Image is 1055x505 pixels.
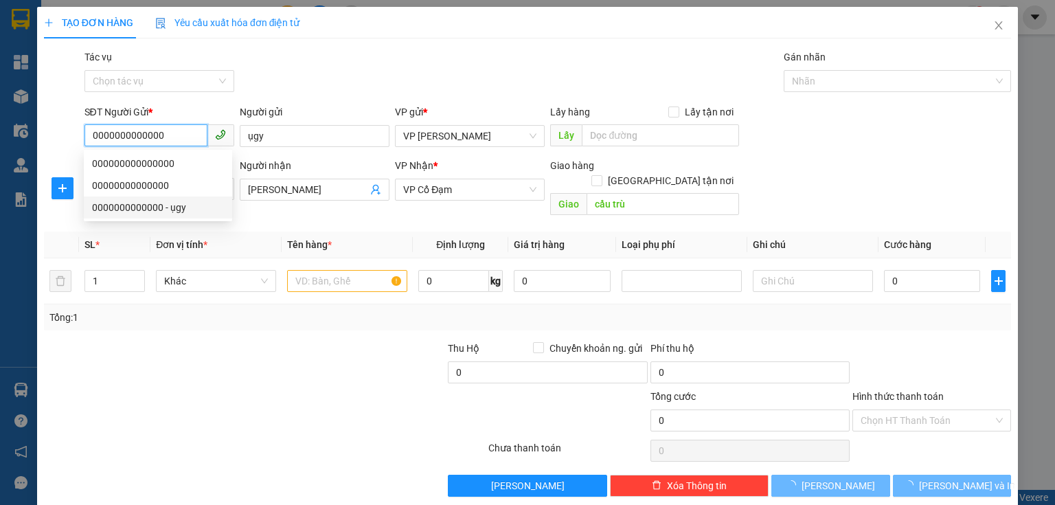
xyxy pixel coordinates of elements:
span: Lấy hàng [550,106,590,117]
div: Chưa thanh toán [487,440,648,464]
span: loading [904,480,919,490]
span: Xóa Thông tin [667,478,727,493]
span: Yêu cầu xuất hóa đơn điện tử [155,17,300,28]
div: Phí thu hộ [650,341,850,361]
span: user-add [370,184,381,195]
span: Định lượng [436,239,485,250]
th: Loại phụ phí [616,232,747,258]
span: Giá trị hàng [514,239,565,250]
div: Tổng: 1 [49,310,408,325]
div: 0000000000000 - ụgy [84,197,232,218]
span: Chuyển khoản ng. gửi [544,341,648,356]
span: VP Cổ Đạm [403,179,536,200]
input: Dọc đường [587,193,739,215]
span: plus [52,183,73,194]
div: SĐT Người Gửi [84,104,234,120]
label: Tác vụ [84,52,112,63]
span: [GEOGRAPHIC_DATA] tận nơi [602,173,739,188]
span: Khác [164,271,268,291]
button: plus [991,270,1006,292]
label: Hình thức thanh toán [852,391,944,402]
span: delete [652,480,661,491]
div: 00000000000000 [92,178,224,193]
button: [PERSON_NAME] [448,475,606,497]
span: [PERSON_NAME] và In [919,478,1015,493]
span: SL [84,239,95,250]
span: Giao [550,193,587,215]
div: 000000000000000 [84,153,232,175]
span: Tổng cước [650,391,696,402]
label: Gán nhãn [784,52,826,63]
button: delete [49,270,71,292]
div: 000000000000000 [92,156,224,171]
div: Người nhận [240,158,389,173]
span: VP Nhận [395,160,433,171]
b: GỬI : VP [PERSON_NAME] [17,100,240,122]
span: kg [489,270,503,292]
span: Lấy tận nơi [679,104,739,120]
li: Cổ Đạm, xã [GEOGRAPHIC_DATA], [GEOGRAPHIC_DATA] [128,34,574,51]
img: icon [155,18,166,29]
span: close [993,20,1004,31]
span: Thu Hộ [448,343,479,354]
span: [PERSON_NAME] [491,478,565,493]
span: Tên hàng [287,239,332,250]
span: VP Hoàng Liệt [403,126,536,146]
input: Dọc đường [582,124,739,146]
span: loading [786,480,802,490]
div: VP gửi [395,104,545,120]
span: Lấy [550,124,582,146]
th: Ghi chú [747,232,878,258]
img: logo.jpg [17,17,86,86]
span: Giao hàng [550,160,594,171]
span: [PERSON_NAME] [802,478,875,493]
span: phone [215,129,226,140]
span: TẠO ĐƠN HÀNG [44,17,133,28]
button: Close [979,7,1018,45]
button: plus [52,177,73,199]
input: VD: Bàn, Ghế [287,270,407,292]
span: plus [992,276,1005,287]
span: Cước hàng [884,239,931,250]
li: Hotline: 1900252555 [128,51,574,68]
div: 00000000000000 [84,175,232,197]
button: [PERSON_NAME] và In [893,475,1012,497]
div: 0000000000000 - ụgy [92,200,224,215]
button: deleteXóa Thông tin [610,475,769,497]
input: 0 [514,270,610,292]
button: [PERSON_NAME] [771,475,890,497]
input: Ghi Chú [753,270,873,292]
span: plus [44,18,54,27]
div: Người gửi [240,104,389,120]
span: Đơn vị tính [156,239,207,250]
